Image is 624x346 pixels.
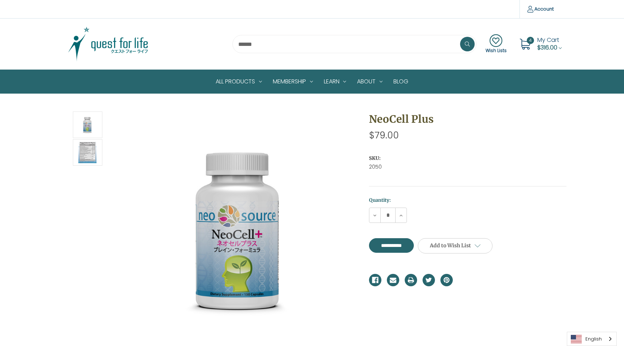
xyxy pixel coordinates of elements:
[210,70,267,93] a: All Products
[369,197,566,204] label: Quantity:
[147,141,329,323] img: NeoCell Plus
[63,26,154,62] img: Quest Group
[318,70,352,93] a: Learn
[388,70,414,93] a: Blog
[78,113,97,137] img: NeoCell Plus
[537,36,559,44] span: My Cart
[430,242,471,249] span: Add to Wish List
[527,37,534,44] span: 4
[352,70,388,93] a: About
[537,36,562,52] a: Cart with 4 items
[567,332,617,346] aside: Language selected: English
[567,332,616,346] a: English
[537,43,557,52] span: $316.00
[78,140,97,165] img: NeoCell Plus
[369,129,399,142] span: $79.00
[267,70,318,93] a: Membership
[567,332,617,346] div: Language
[369,163,566,171] dd: 2050
[369,111,566,127] h1: NeoCell Plus
[486,34,507,54] a: Wish Lists
[405,274,417,286] a: Print
[418,238,492,253] a: Add to Wish List
[369,155,565,162] dt: SKU:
